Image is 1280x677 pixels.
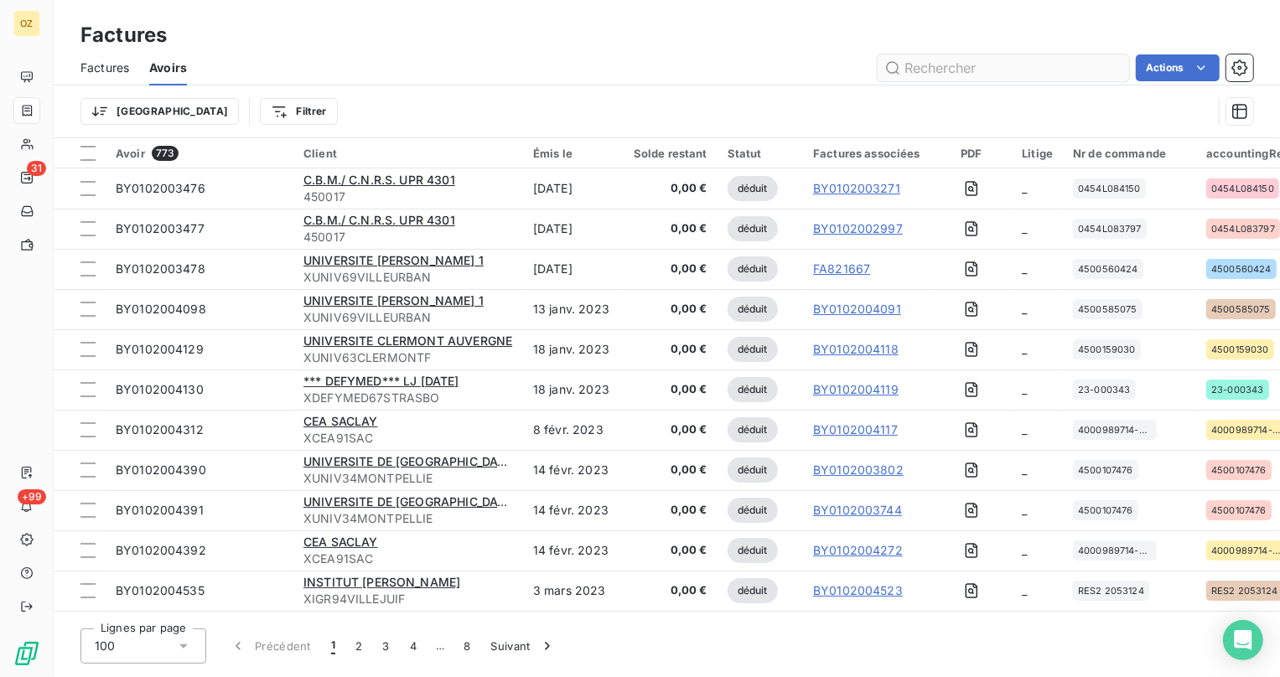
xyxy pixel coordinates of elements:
[813,462,904,478] a: BY0102003802
[13,640,40,667] img: Logo LeanPay
[634,502,707,519] span: 0,00 €
[1211,505,1267,515] span: 4500107476
[523,329,624,370] td: 18 janv. 2023
[1078,465,1133,475] span: 4500107476
[1022,583,1027,597] span: _
[1022,221,1027,235] span: _
[813,502,902,519] a: BY0102003744
[116,261,205,276] span: BY0102003478
[1022,503,1027,517] span: _
[634,542,707,559] span: 0,00 €
[303,309,513,326] span: XUNIV69VILLEURBAN
[1022,543,1027,557] span: _
[728,578,778,603] span: déduit
[1022,181,1027,195] span: _
[523,410,624,450] td: 8 févr. 2023
[303,189,513,205] span: 450017
[27,161,46,176] span: 31
[1078,586,1144,596] span: RES2 2053124
[1022,302,1027,316] span: _
[303,333,512,348] span: UNIVERSITE CLERMONT AUVERGNE
[1078,385,1130,395] span: 23-000343
[523,168,624,209] td: [DATE]
[634,462,707,478] span: 0,00 €
[728,176,778,201] span: déduit
[303,173,455,187] span: C.B.M./ C.N.R.S. UPR 4301
[149,59,187,76] span: Avoirs
[728,417,778,442] span: déduit
[331,638,335,654] span: 1
[303,293,484,307] span: UNIVERSITE [PERSON_NAME] 1
[116,181,205,195] span: BY0102003476
[116,147,145,160] span: Avoir
[634,381,707,398] span: 0,00 €
[481,628,566,664] button: Suivant
[728,457,778,483] span: déduit
[400,628,427,664] button: 4
[728,297,778,322] span: déduit
[634,582,707,599] span: 0,00 €
[303,494,517,509] span: UNIVERSITE DE [GEOGRAPHIC_DATA]
[1078,264,1138,274] span: 4500560424
[523,490,624,530] td: 14 févr. 2023
[303,349,513,366] span: XUNIV63CLERMONTF
[1211,344,1269,354] span: 4500159030
[80,59,129,76] span: Factures
[941,147,1002,160] div: PDF
[1078,183,1141,194] span: 0454L084150
[1211,586,1277,596] span: RES2 2053124
[303,470,513,487] span: XUNIV34MONTPELLIE
[813,582,903,599] a: BY0102004523
[523,611,624,651] td: 6 mars 2023
[523,209,624,249] td: [DATE]
[523,530,624,571] td: 14 févr. 2023
[1078,425,1152,435] span: 4000989714-P3223
[523,289,624,329] td: 13 janv. 2023
[728,498,778,523] span: déduit
[303,253,484,267] span: UNIVERSITE [PERSON_NAME] 1
[303,535,378,549] span: CEA SACLAY
[1211,264,1272,274] span: 4500560424
[1136,54,1220,81] button: Actions
[878,54,1129,81] input: Rechercher
[1022,382,1027,396] span: _
[813,220,903,237] a: BY0102002997
[152,146,179,161] span: 773
[303,390,513,406] span: XDEFYMED67STRASBO
[1211,183,1274,194] span: 0454L084150
[116,221,205,235] span: BY0102003477
[728,377,778,402] span: déduit
[453,628,480,664] button: 8
[1078,505,1133,515] span: 4500107476
[1211,385,1263,395] span: 23-000343
[728,538,778,563] span: déduit
[116,422,204,437] span: BY0102004312
[1211,304,1271,314] span: 4500585075
[813,421,898,438] a: BY0102004117
[813,341,899,358] a: BY0102004118
[634,180,707,197] span: 0,00 €
[260,98,337,125] button: Filtrer
[728,256,778,282] span: déduit
[303,591,513,607] span: XIGR94VILLEJUIF
[523,571,624,611] td: 3 mars 2023
[18,489,46,504] span: +99
[116,463,206,477] span: BY0102004390
[116,503,204,517] span: BY0102004391
[80,20,167,50] h3: Factures
[116,543,206,557] span: BY0102004392
[303,550,513,567] span: XCEA91SAC
[813,381,899,398] a: BY0102004119
[728,147,793,160] div: Statut
[634,220,707,237] span: 0,00 €
[303,575,460,589] span: INSTITUT [PERSON_NAME]
[116,382,204,396] span: BY0102004130
[1022,342,1027,356] span: _
[728,337,778,362] span: déduit
[303,430,513,447] span: XCEA91SAC
[1022,463,1027,477] span: _
[80,98,239,125] button: [GEOGRAPHIC_DATA]
[533,147,614,160] div: Émis le
[523,249,624,289] td: [DATE]
[220,628,321,664] button: Précédent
